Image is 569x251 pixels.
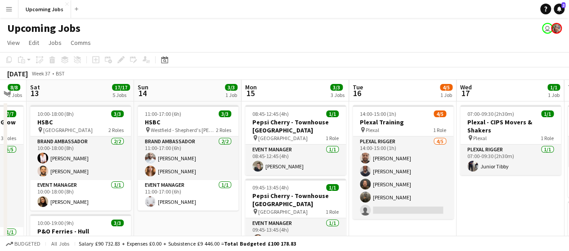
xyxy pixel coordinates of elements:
app-job-card: 07:00-09:30 (2h30m)1/1Plexal - CIPS Movers & Shakers Plexal1 RolePlexal Rigger1/107:00-09:30 (2h3... [460,105,561,175]
app-job-card: 10:00-18:00 (8h)3/3HSBC [GEOGRAPHIC_DATA]2 RolesBrand Ambassador2/210:00-18:00 (8h)[PERSON_NAME][... [30,105,131,211]
app-card-role: Event Manager1/108:45-12:45 (4h)[PERSON_NAME] [245,145,346,175]
span: 4/5 [434,110,446,117]
span: 14:00-15:00 (1h) [360,110,396,117]
app-job-card: 14:00-15:00 (1h)4/5Plexal Training Plexal1 RolePlexal Rigger4/514:00-15:00 (1h)[PERSON_NAME][PERS... [353,105,453,219]
span: 3/3 [225,84,237,91]
span: View [7,39,20,47]
h3: Plexal - CIPS Movers & Shakers [460,118,561,134]
span: 08:45-12:45 (4h) [252,110,289,117]
span: 1 Role [326,135,339,141]
span: 10:00-18:00 (8h) [37,110,74,117]
span: 14 [136,88,148,98]
div: 5 Jobs [112,92,130,98]
app-card-role: Plexal Rigger1/107:00-09:30 (2h30m)Junior Tibby [460,145,561,175]
span: 17 [459,88,472,98]
span: 1/1 [326,184,339,191]
div: 1 Job [225,92,237,98]
h3: HSBC [138,118,238,126]
h3: Pepsi Cherry - Townhouse [GEOGRAPHIC_DATA] [245,118,346,134]
span: 3 Roles [1,135,16,141]
span: 7/7 [4,110,16,117]
div: 1 Job [548,92,560,98]
span: 13 [29,88,40,98]
app-job-card: 09:45-13:45 (4h)1/1Pepsi Cherry - Townhouse [GEOGRAPHIC_DATA] [GEOGRAPHIC_DATA]1 RoleEvent Manage... [245,179,346,249]
a: 2 [554,4,565,14]
h3: Pepsi Cherry - Townhouse [GEOGRAPHIC_DATA] [245,192,346,208]
span: Plexal [473,135,487,141]
app-user-avatar: Jade Beasley [551,23,562,34]
span: Jobs [48,39,62,47]
app-job-card: 11:00-17:00 (6h)3/3HSBC Westfield - Shepherd's [PERSON_NAME]2 RolesBrand Ambassador2/211:00-17:00... [138,105,238,211]
a: View [4,37,23,48]
span: 1 Role [433,127,446,133]
a: Comms [67,37,94,48]
button: Upcoming Jobs [18,0,71,18]
span: 2 Roles [108,127,124,133]
span: 17/17 [112,84,130,91]
div: 2 Jobs [8,92,22,98]
div: Salary £90 732.83 + Expenses £0.00 + Subsistence £9 446.00 = [79,240,296,247]
span: 8/8 [8,84,20,91]
app-card-role: Event Manager1/111:00-17:00 (6h)[PERSON_NAME] [138,180,238,211]
span: 3/3 [219,110,231,117]
span: All jobs [49,240,71,247]
span: [GEOGRAPHIC_DATA] [43,127,93,133]
span: 2 Roles [216,127,231,133]
div: 3 Jobs [331,92,345,98]
span: Plexal [366,127,379,133]
h3: Plexal Training [353,118,453,126]
h3: HSBC [30,118,131,126]
span: 15 [244,88,257,98]
span: 1/1 [541,110,554,117]
app-card-role: Brand Ambassador2/211:00-17:00 (6h)[PERSON_NAME][PERSON_NAME] [138,137,238,180]
span: 10:00-19:00 (9h) [37,220,74,226]
span: 2 [561,2,565,8]
span: Comms [71,39,91,47]
span: Sat [30,83,40,91]
span: 1/1 [326,110,339,117]
span: Total Budgeted £100 178.83 [224,240,296,247]
h1: Upcoming Jobs [7,22,81,35]
app-card-role: Event Manager1/110:00-18:00 (8h)[PERSON_NAME] [30,180,131,211]
span: 16 [351,88,363,98]
span: Edit [29,39,39,47]
span: 3/3 [330,84,343,91]
button: Budgeted [4,239,42,249]
span: 1 Role [541,135,554,141]
span: 1/1 [547,84,560,91]
span: [GEOGRAPHIC_DATA] [258,135,308,141]
app-card-role: Brand Ambassador2/210:00-18:00 (8h)[PERSON_NAME][PERSON_NAME] [30,137,131,180]
span: 07:00-09:30 (2h30m) [467,110,514,117]
div: BST [56,70,65,77]
app-card-role: Event Manager1/109:45-13:45 (4h)[PERSON_NAME] [245,218,346,249]
app-job-card: 08:45-12:45 (4h)1/1Pepsi Cherry - Townhouse [GEOGRAPHIC_DATA] [GEOGRAPHIC_DATA]1 RoleEvent Manage... [245,105,346,175]
h3: P&O Ferries - Hull [30,227,131,235]
span: 3/3 [111,110,124,117]
span: 09:45-13:45 (4h) [252,184,289,191]
span: Mon [245,83,257,91]
span: 4/5 [440,84,453,91]
span: 1 Role [326,208,339,215]
span: Wed [460,83,472,91]
span: [GEOGRAPHIC_DATA] [258,208,308,215]
app-user-avatar: Amy Williamson [542,23,553,34]
span: 11:00-17:00 (6h) [145,110,181,117]
span: Budgeted [14,241,40,247]
span: Week 37 [30,70,52,77]
a: Edit [25,37,43,48]
span: 3/3 [111,220,124,226]
span: Sun [138,83,148,91]
app-card-role: Plexal Rigger4/514:00-15:00 (1h)[PERSON_NAME][PERSON_NAME][PERSON_NAME][PERSON_NAME] [353,137,453,219]
span: Tue [353,83,363,91]
div: 1 Job [440,92,452,98]
span: Westfield - Shepherd's [PERSON_NAME] [151,127,216,133]
a: Jobs [45,37,65,48]
div: [DATE] [7,69,28,78]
